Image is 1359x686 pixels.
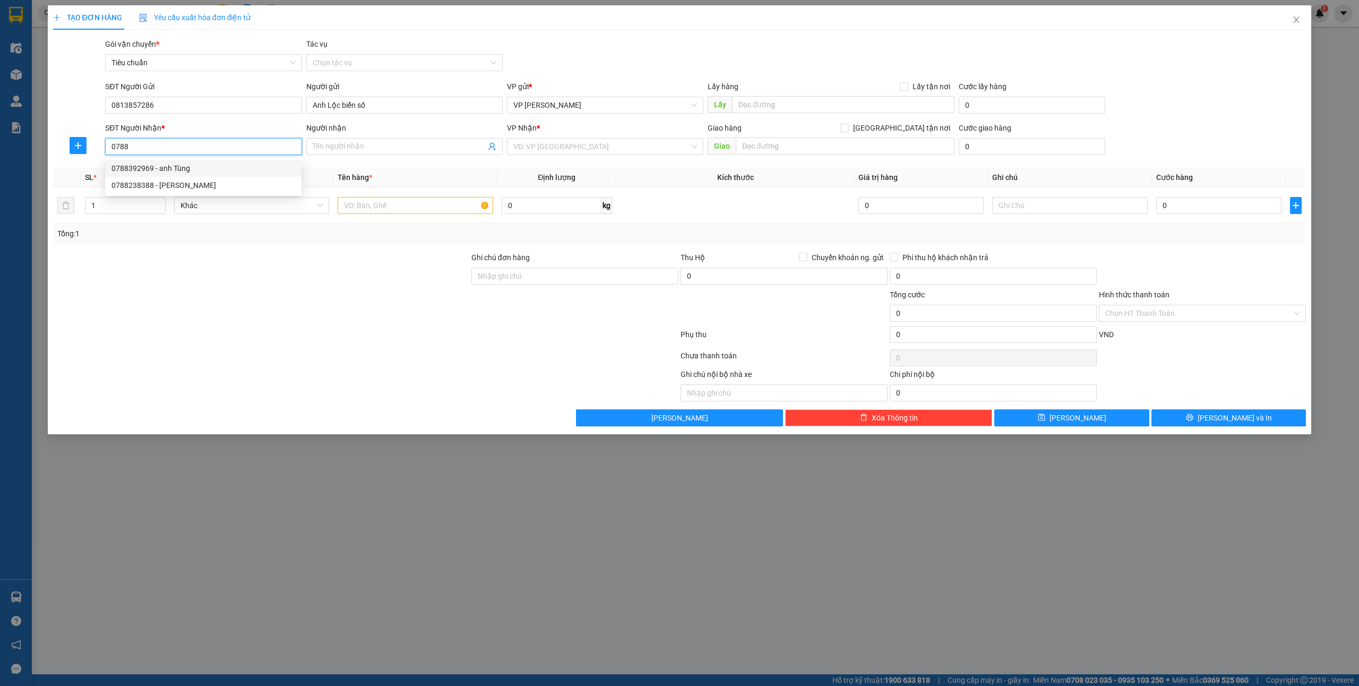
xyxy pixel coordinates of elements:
input: Dọc đường [732,96,954,113]
div: 0788238388 - Chú Cổn [105,177,302,194]
img: icon [139,14,148,22]
label: Ghi chú đơn hàng [471,253,530,262]
label: Hình thức thanh toán [1099,290,1169,299]
input: Cước giao hàng [959,138,1105,155]
span: user-add [488,142,496,151]
span: [PERSON_NAME] [1050,412,1106,424]
span: Giá trị hàng [858,173,898,182]
div: Chi phí nội bộ [890,368,1097,384]
div: Ghi chú nội bộ nhà xe [681,368,888,384]
input: VD: Bàn, Ghế [338,197,493,214]
div: SĐT Người Gửi [105,81,302,92]
span: Yêu cầu xuất hóa đơn điện tử [139,13,251,22]
input: Nhập ghi chú [681,384,888,401]
span: Giao hàng [708,124,742,132]
span: Kích thước [717,173,754,182]
button: save[PERSON_NAME] [994,409,1149,426]
span: Tổng cước [890,290,925,299]
span: delete [860,414,867,422]
button: plus [70,137,87,154]
input: Ghi Chú [992,197,1147,214]
span: Lấy tận nơi [908,81,954,92]
span: Định lượng [538,173,575,182]
div: 0788238388 - [PERSON_NAME] [111,179,295,191]
div: Người nhận [306,122,503,134]
div: 0788392969 - anh Tùng [111,162,295,174]
th: Ghi chú [988,167,1151,188]
span: Giao [708,138,736,155]
div: SĐT Người Nhận [105,122,302,134]
div: Phụ thu [679,329,889,347]
span: TẠO ĐƠN HÀNG [53,13,122,22]
div: 0788392969 - anh Tùng [105,160,302,177]
span: Gói vận chuyển [105,40,159,48]
span: [PERSON_NAME] và In [1198,412,1272,424]
span: close [1292,15,1301,24]
span: VP Minh Khai [513,97,697,113]
span: kg [601,197,612,214]
span: printer [1186,414,1193,422]
label: Cước giao hàng [959,124,1011,132]
button: printer[PERSON_NAME] và In [1151,409,1306,426]
label: Cước lấy hàng [959,82,1007,91]
div: VP gửi [507,81,703,92]
span: Cước hàng [1156,173,1193,182]
span: plus [1291,201,1302,210]
span: VND [1099,330,1114,339]
button: Close [1281,5,1311,35]
label: Tác vụ [306,40,328,48]
button: plus [1290,197,1302,214]
span: Tiêu chuẩn [111,55,295,71]
button: delete [57,197,74,214]
span: Thu Hộ [681,253,705,262]
span: [PERSON_NAME] [651,412,708,424]
input: Cước lấy hàng [959,97,1105,114]
button: deleteXóa Thông tin [785,409,992,426]
input: Dọc đường [736,138,954,155]
span: Xóa Thông tin [872,412,918,424]
span: Tên hàng [338,173,372,182]
div: Chưa thanh toán [679,350,889,368]
span: save [1038,414,1045,422]
span: Chuyển khoản ng. gửi [807,252,888,263]
span: [GEOGRAPHIC_DATA] tận nơi [849,122,954,134]
span: plus [53,14,61,21]
input: Ghi chú đơn hàng [471,268,678,285]
input: 0 [858,197,984,214]
button: [PERSON_NAME] [576,409,783,426]
span: plus [70,141,86,150]
span: VP Nhận [507,124,537,132]
span: Khác [180,198,323,213]
span: Lấy hàng [708,82,738,91]
span: Lấy [708,96,732,113]
div: Tổng: 1 [57,228,524,239]
span: SL [85,173,93,182]
div: Người gửi [306,81,503,92]
span: Phí thu hộ khách nhận trả [898,252,993,263]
